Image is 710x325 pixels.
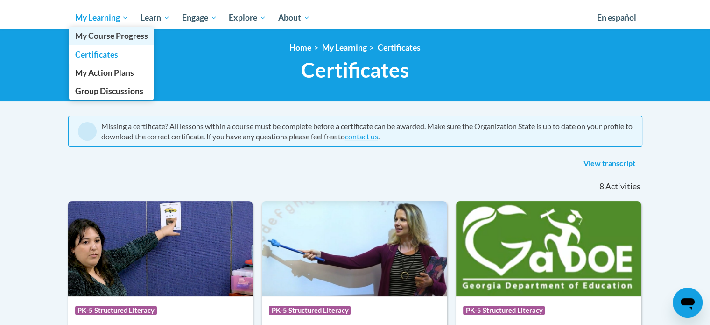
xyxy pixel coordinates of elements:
[182,12,217,23] span: Engage
[576,156,642,171] a: View transcript
[69,7,135,29] a: My Learning
[75,50,118,59] span: Certificates
[262,201,447,296] img: Course Logo
[456,201,641,296] img: Course Logo
[229,12,266,23] span: Explore
[269,306,351,315] span: PK-5 Structured Literacy
[69,45,154,64] a: Certificates
[176,7,223,29] a: Engage
[597,13,636,22] span: En español
[141,12,170,23] span: Learn
[278,12,310,23] span: About
[599,181,604,192] span: 8
[101,121,633,142] div: Missing a certificate? All lessons within a course must be complete before a certificate can be a...
[69,27,154,45] a: My Course Progress
[301,58,409,82] span: Certificates
[75,306,157,315] span: PK-5 Structured Literacy
[289,43,311,52] a: Home
[69,64,154,82] a: My Action Plans
[322,43,367,52] a: My Learning
[272,7,316,29] a: About
[75,86,143,96] span: Group Discussions
[345,132,378,141] a: contact us
[61,7,649,29] div: Main menu
[223,7,272,29] a: Explore
[378,43,421,52] a: Certificates
[605,181,640,192] span: Activities
[75,68,134,78] span: My Action Plans
[75,12,128,23] span: My Learning
[673,288,703,318] iframe: Button to launch messaging window
[134,7,176,29] a: Learn
[463,306,545,315] span: PK-5 Structured Literacy
[69,82,154,100] a: Group Discussions
[591,8,642,28] a: En español
[75,31,148,41] span: My Course Progress
[68,201,253,296] img: Course Logo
